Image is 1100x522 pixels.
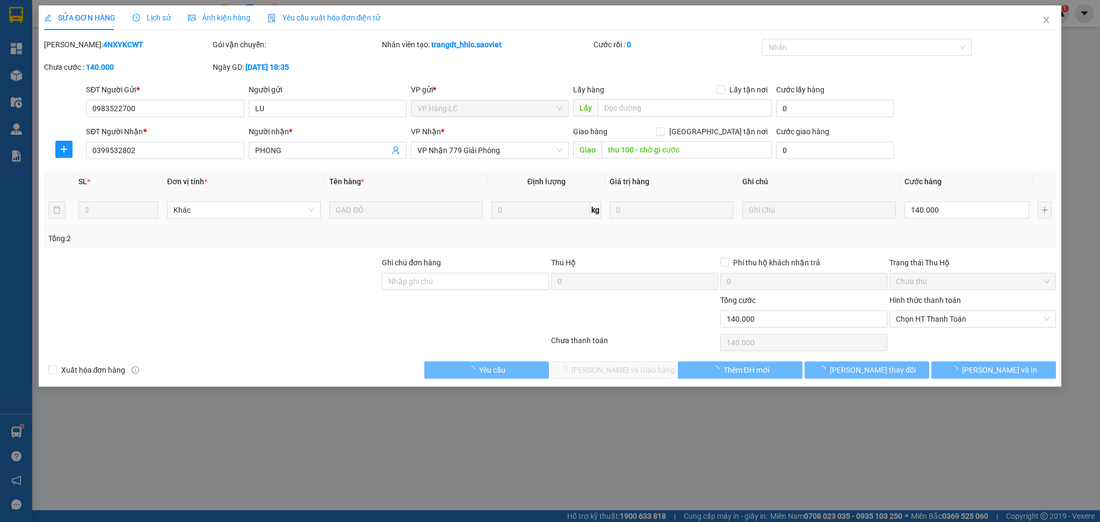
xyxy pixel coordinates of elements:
[610,177,649,186] span: Giá trị hàng
[249,126,407,137] div: Người nhận
[962,364,1037,376] span: [PERSON_NAME] và In
[411,127,441,136] span: VP Nhận
[1042,16,1051,24] span: close
[573,99,598,117] span: Lấy
[904,177,942,186] span: Cước hàng
[392,146,400,155] span: user-add
[267,14,276,23] img: icon
[551,258,576,267] span: Thu Hộ
[665,126,772,137] span: [GEOGRAPHIC_DATA] tận nơi
[78,177,87,186] span: SL
[1031,5,1061,35] button: Close
[602,141,772,158] input: Dọc đường
[776,127,829,136] label: Cước giao hàng
[86,84,244,96] div: SĐT Người Gửi
[527,177,566,186] span: Định lượng
[479,364,505,376] span: Yêu cầu
[213,39,380,50] div: Gói vận chuyển:
[86,126,244,137] div: SĐT Người Nhận
[133,13,171,22] span: Lịch sử
[44,61,211,73] div: Chưa cước :
[55,141,73,158] button: plus
[598,99,772,117] input: Dọc đường
[573,127,607,136] span: Giao hàng
[776,85,824,94] label: Cước lấy hàng
[776,142,894,159] input: Cước giao hàng
[48,233,425,244] div: Tổng: 2
[742,201,896,219] input: Ghi Chú
[411,84,569,96] div: VP gửi
[551,361,676,379] button: [PERSON_NAME] và Giao hàng
[44,14,52,21] span: edit
[931,361,1056,379] button: [PERSON_NAME] và In
[424,361,549,379] button: Yêu cầu
[44,39,211,50] div: [PERSON_NAME]:
[896,311,1050,327] span: Chọn HT Thanh Toán
[249,84,407,96] div: Người gửi
[48,201,66,219] button: delete
[590,201,601,219] span: kg
[830,364,916,376] span: [PERSON_NAME] thay đổi
[188,14,196,21] span: picture
[86,63,114,71] b: 140.000
[382,258,441,267] label: Ghi chú đơn hàng
[57,364,130,376] span: Xuất hóa đơn hàng
[610,201,734,219] input: 0
[467,366,479,373] span: loading
[329,201,483,219] input: VD: Bàn, Ghế
[133,14,140,21] span: clock-circle
[889,296,961,305] label: Hình thức thanh toán
[729,257,824,269] span: Phí thu hộ khách nhận trả
[896,273,1050,289] span: Chưa thu
[950,366,962,373] span: loading
[382,39,591,50] div: Nhân viên tạo:
[573,85,604,94] span: Lấy hàng
[627,40,631,49] b: 0
[720,296,756,305] span: Tổng cước
[776,100,894,117] input: Cước lấy hàng
[594,39,761,50] div: Cước rồi :
[167,177,207,186] span: Đơn vị tính
[417,142,562,158] span: VP Nhận 779 Giải Phóng
[805,361,929,379] button: [PERSON_NAME] thay đổi
[103,40,143,49] b: 4NXYKCWT
[132,366,139,374] span: info-circle
[417,100,562,117] span: VP Hàng LC
[173,202,314,218] span: Khác
[213,61,380,73] div: Ngày GD:
[573,141,602,158] span: Giao
[382,273,549,290] input: Ghi chú đơn hàng
[818,366,830,373] span: loading
[44,13,115,22] span: SỬA ĐƠN HÀNG
[329,177,364,186] span: Tên hàng
[1038,201,1052,219] button: plus
[678,361,802,379] button: Thêm ĐH mới
[725,84,772,96] span: Lấy tận nơi
[188,13,250,22] span: Ảnh kiện hàng
[712,366,723,373] span: loading
[431,40,502,49] b: trangdt_hhlc.saoviet
[738,171,900,192] th: Ghi chú
[889,257,1056,269] div: Trạng thái Thu Hộ
[245,63,289,71] b: [DATE] 18:35
[550,335,719,353] div: Chưa thanh toán
[267,13,381,22] span: Yêu cầu xuất hóa đơn điện tử
[56,145,72,154] span: plus
[723,364,769,376] span: Thêm ĐH mới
